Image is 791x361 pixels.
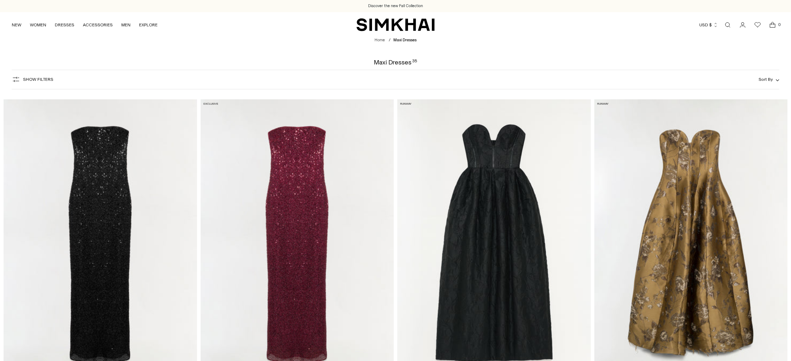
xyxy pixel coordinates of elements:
a: MEN [121,17,131,33]
span: Maxi Dresses [393,38,416,42]
a: Home [375,38,385,42]
a: Open cart modal [765,18,780,32]
a: Wishlist [750,18,765,32]
h1: Maxi Dresses [374,59,417,66]
button: Show Filters [12,74,53,85]
a: WOMEN [30,17,46,33]
a: SIMKHAI [356,18,435,32]
a: Go to the account page [736,18,750,32]
span: Show Filters [23,77,53,82]
button: USD $ [699,17,718,33]
span: Sort By [759,77,773,82]
a: EXPLORE [139,17,158,33]
nav: breadcrumbs [375,37,416,43]
a: ACCESSORIES [83,17,113,33]
a: DRESSES [55,17,74,33]
button: Sort By [759,75,779,83]
a: Open search modal [721,18,735,32]
div: / [389,37,391,43]
span: 0 [776,21,782,28]
div: 35 [412,59,417,66]
a: Discover the new Fall Collection [368,3,423,9]
a: NEW [12,17,21,33]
